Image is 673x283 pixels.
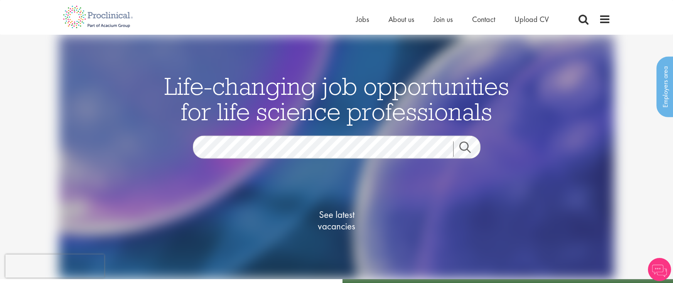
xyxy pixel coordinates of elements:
a: Contact [472,14,495,24]
iframe: reCAPTCHA [5,254,104,278]
a: See latestvacancies [298,178,375,263]
span: Life-changing job opportunities for life science professionals [164,70,509,126]
span: See latest vacancies [298,209,375,232]
img: candidate home [59,35,614,279]
a: Jobs [356,14,369,24]
a: About us [388,14,414,24]
a: Job search submit button [453,141,486,157]
a: Upload CV [514,14,549,24]
a: Join us [433,14,453,24]
img: Chatbot [648,258,671,281]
